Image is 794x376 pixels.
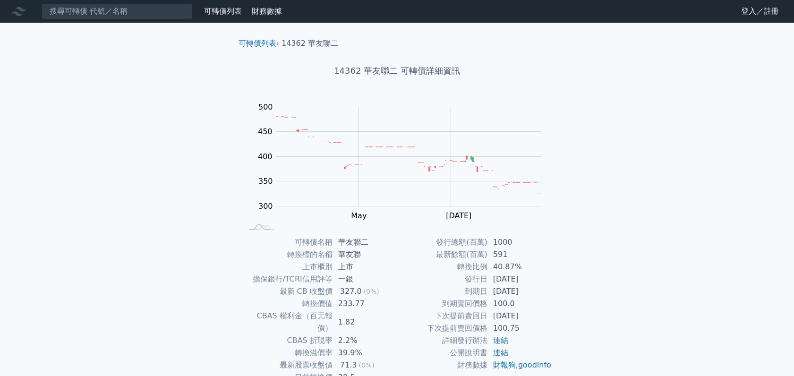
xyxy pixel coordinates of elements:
[42,3,193,19] input: 搜尋可轉債 代號／名稱
[242,334,333,347] td: CBAS 折現率
[338,359,359,371] div: 71.3
[242,236,333,248] td: 可轉債名稱
[493,360,516,369] a: 財報狗
[333,248,397,261] td: 華友聯
[258,103,273,111] tspan: 500
[359,361,374,369] span: (0%)
[397,310,487,322] td: 下次提前賣回日
[351,211,367,220] tspan: May
[333,347,397,359] td: 39.9%
[397,273,487,285] td: 發行日
[487,322,552,334] td: 100.75
[493,348,508,357] a: 連結
[239,38,279,49] li: ›
[487,248,552,261] td: 591
[487,273,552,285] td: [DATE]
[338,285,364,298] div: 327.0
[734,4,786,19] a: 登入／註冊
[242,273,333,285] td: 擔保銀行/TCRI信用評等
[239,39,276,48] a: 可轉債列表
[242,347,333,359] td: 轉換溢價率
[333,334,397,347] td: 2.2%
[518,360,551,369] a: goodinfo
[487,236,552,248] td: 1000
[493,336,508,345] a: 連結
[276,117,541,193] g: Series
[397,322,487,334] td: 下次提前賣回價格
[258,202,273,211] tspan: 300
[231,64,563,77] h1: 14362 華友聯二 可轉債詳細資訊
[397,359,487,371] td: 財務數據
[487,285,552,298] td: [DATE]
[242,310,333,334] td: CBAS 權利金（百元報價）
[258,127,273,136] tspan: 450
[446,211,471,220] tspan: [DATE]
[333,273,397,285] td: 一銀
[242,261,333,273] td: 上市櫃別
[333,298,397,310] td: 233.77
[204,7,242,16] a: 可轉債列表
[487,310,552,322] td: [DATE]
[397,334,487,347] td: 詳細發行辦法
[397,285,487,298] td: 到期日
[364,288,379,295] span: (0%)
[242,298,333,310] td: 轉換價值
[253,103,555,239] g: Chart
[487,298,552,310] td: 100.0
[258,177,273,186] tspan: 350
[242,285,333,298] td: 最新 CB 收盤價
[242,248,333,261] td: 轉換標的名稱
[397,236,487,248] td: 發行總額(百萬)
[487,359,552,371] td: ,
[397,347,487,359] td: 公開說明書
[487,261,552,273] td: 40.87%
[333,310,397,334] td: 1.82
[397,261,487,273] td: 轉換比例
[252,7,282,16] a: 財務數據
[397,248,487,261] td: 最新餘額(百萬)
[397,298,487,310] td: 到期賣回價格
[258,152,273,161] tspan: 400
[333,236,397,248] td: 華友聯二
[333,261,397,273] td: 上市
[242,359,333,371] td: 最新股票收盤價
[282,38,338,49] li: 14362 華友聯二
